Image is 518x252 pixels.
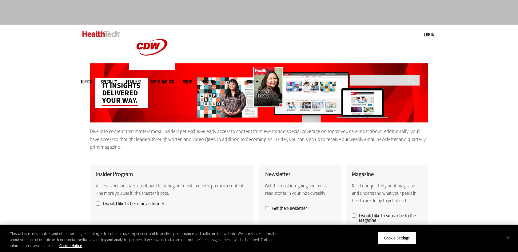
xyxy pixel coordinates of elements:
[225,79,236,84] a: Events
[129,25,175,70] img: Home
[101,79,117,84] span: Specialty
[265,171,335,177] h3: Newsletter
[81,79,92,84] span: Topics
[96,202,248,206] label: I would like to become an Insider
[352,171,422,177] h3: Magazine
[352,182,422,204] p: Read our quarterly print magazine and understand what your peers in health are doing to get ahead.
[10,231,285,249] div: This website uses cookies and other tracking technologies to enhance user experience and to analy...
[126,79,141,84] a: Features
[183,79,192,84] a: Video
[424,32,434,37] a: Log in
[378,231,416,244] button: Cookie Settings
[102,95,138,106] span: your way.
[59,243,82,248] a: More information about your privacy
[201,79,215,84] a: MonITor
[95,78,148,108] div: IT insights delivered
[245,79,258,84] span: More
[82,31,120,37] img: Home
[352,214,422,223] label: I would like to subscribe to the Magazine
[150,79,174,84] a: Tips & Tactics
[129,65,175,72] a: CDW
[96,182,248,197] p: Access a personalized dashboard featuring our most in-depth, premium content. The more you use it...
[265,182,335,197] p: Get the most intriguing and must-read stories in your inbox weekly.
[501,231,515,244] button: Close
[265,206,335,211] label: Get the Newsletter
[96,171,248,177] h3: Insider Program
[90,127,428,151] p: Dive into content that matters most. Insiders get exclusive early access to content from events a...
[424,31,434,38] div: User menu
